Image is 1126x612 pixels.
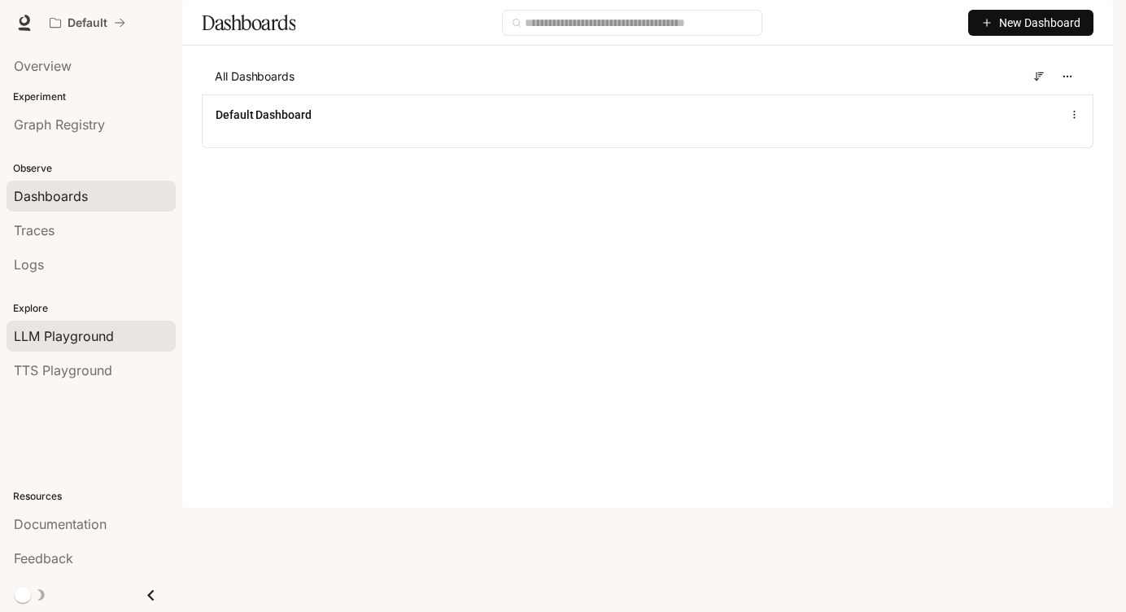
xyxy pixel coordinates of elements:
[968,10,1093,36] button: New Dashboard
[68,16,107,30] p: Default
[216,107,312,123] a: Default Dashboard
[42,7,133,39] button: All workspaces
[215,68,295,85] span: All Dashboards
[999,14,1080,32] span: New Dashboard
[202,7,295,39] h1: Dashboards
